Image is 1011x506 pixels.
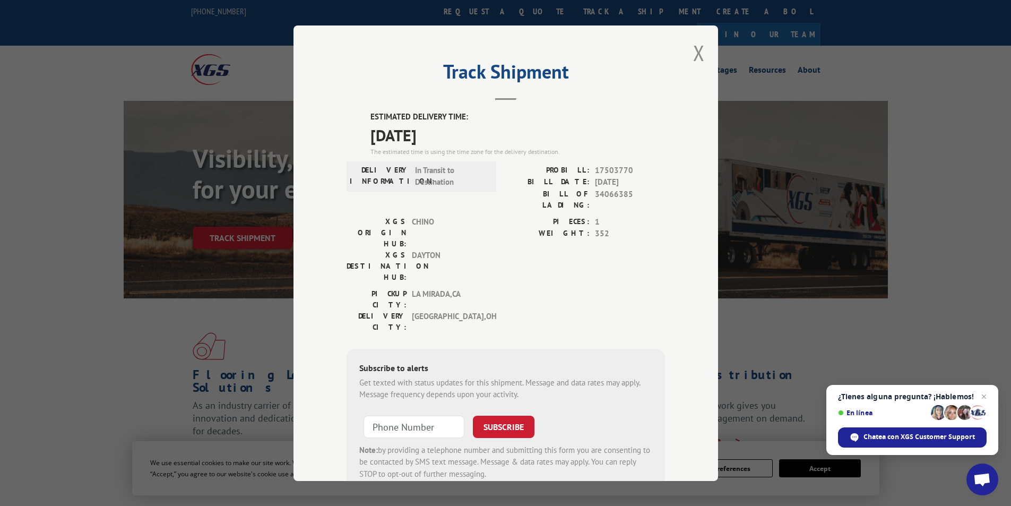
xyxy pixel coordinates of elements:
span: LA MIRADA , CA [412,288,483,310]
span: Cerrar el chat [978,390,990,403]
span: In Transit to Destination [415,164,487,188]
label: WEIGHT: [506,228,590,240]
div: by providing a telephone number and submitting this form you are consenting to be contacted by SM... [359,444,652,480]
span: CHINO [412,216,483,249]
span: [DATE] [595,176,665,188]
label: DELIVERY INFORMATION: [350,164,410,188]
span: ¿Tienes alguna pregunta? ¡Hablemos! [838,392,987,401]
span: En línea [838,409,927,417]
strong: Note: [359,444,378,454]
label: BILL DATE: [506,176,590,188]
span: Chatea con XGS Customer Support [863,432,975,442]
label: BILL OF LADING: [506,188,590,210]
label: PICKUP CITY: [347,288,407,310]
span: [GEOGRAPHIC_DATA] , OH [412,310,483,332]
div: Chatea con XGS Customer Support [838,427,987,448]
div: The estimated time is using the time zone for the delivery destination. [370,147,665,156]
label: XGS ORIGIN HUB: [347,216,407,249]
span: DAYTON [412,249,483,282]
div: Subscribe to alerts [359,361,652,376]
div: Chat abierto [966,464,998,495]
span: 17503770 [595,164,665,176]
label: XGS DESTINATION HUB: [347,249,407,282]
button: SUBSCRIBE [473,415,534,438]
input: Phone Number [364,415,464,438]
span: 352 [595,228,665,240]
button: Close modal [693,39,705,67]
div: Get texted with status updates for this shipment. Message and data rates may apply. Message frequ... [359,376,652,400]
h2: Track Shipment [347,64,665,84]
span: 1 [595,216,665,228]
label: PIECES: [506,216,590,228]
label: PROBILL: [506,164,590,176]
label: ESTIMATED DELIVERY TIME: [370,111,665,123]
span: [DATE] [370,123,665,147]
span: 34066385 [595,188,665,210]
label: DELIVERY CITY: [347,310,407,332]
